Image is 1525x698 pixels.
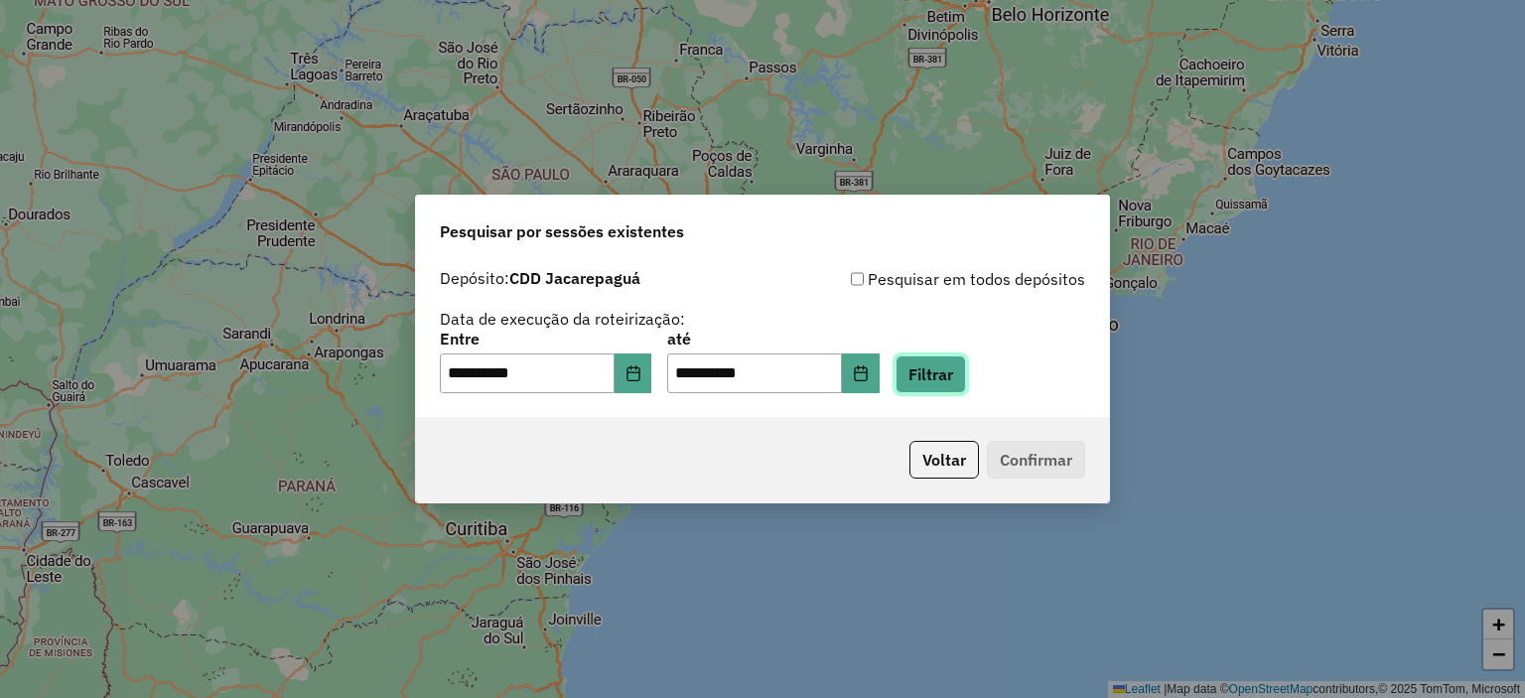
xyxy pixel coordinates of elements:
button: Filtrar [896,355,966,393]
button: Choose Date [615,353,652,393]
label: Data de execução da roteirização: [440,307,685,331]
button: Choose Date [842,353,880,393]
button: Voltar [909,441,979,479]
span: Pesquisar por sessões existentes [440,219,684,243]
strong: CDD Jacarepaguá [509,268,640,288]
label: Depósito: [440,266,640,290]
div: Pesquisar em todos depósitos [762,267,1085,291]
label: Entre [440,327,651,350]
label: até [667,327,879,350]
